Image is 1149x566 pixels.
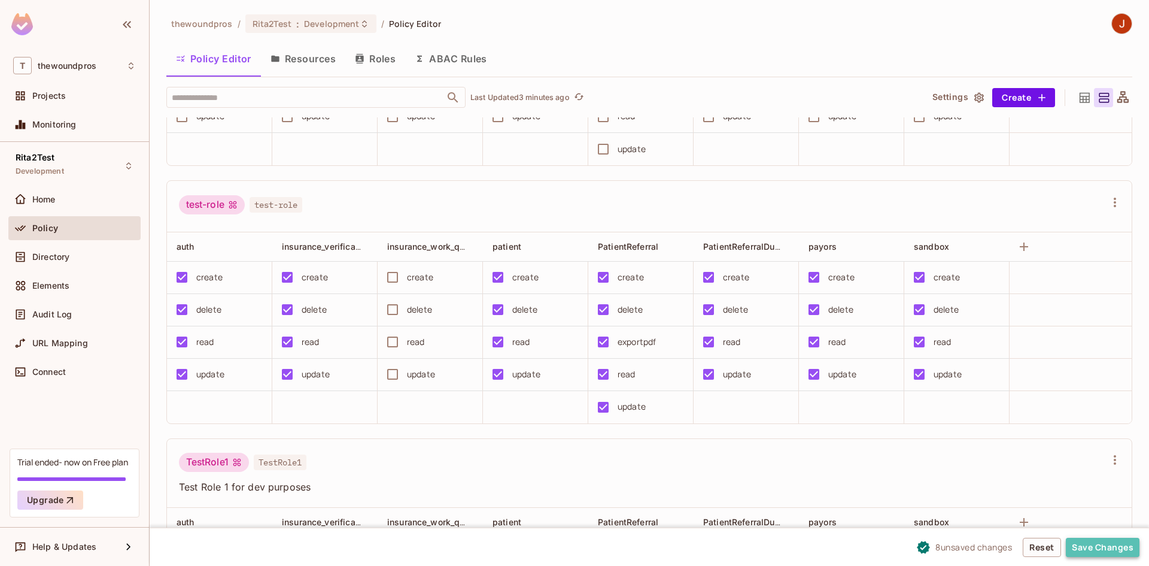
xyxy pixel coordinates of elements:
[618,400,646,413] div: update
[345,44,405,74] button: Roles
[17,456,128,468] div: Trial ended- now on Free plan
[935,541,1012,553] span: 8 unsaved change s
[32,252,69,262] span: Directory
[196,335,214,349] div: read
[302,303,327,316] div: delete
[17,491,83,510] button: Upgrade
[618,143,646,156] div: update
[196,303,221,316] div: delete
[13,57,32,74] span: T
[598,241,658,252] span: PatientReferral
[703,241,794,252] span: PatientReferralDummy
[254,455,306,470] span: TestRole1
[16,153,54,162] span: Rita2Test
[493,241,521,252] span: patient
[253,18,291,29] span: Rita2Test
[32,542,96,552] span: Help & Updates
[618,303,643,316] div: delete
[572,90,586,105] button: refresh
[32,281,69,290] span: Elements
[196,368,224,381] div: update
[302,368,330,381] div: update
[302,335,320,349] div: read
[381,18,384,29] li: /
[512,271,539,284] div: create
[179,453,249,472] div: TestRole1
[723,271,749,284] div: create
[570,90,586,105] span: Refresh is not available in edit mode.
[32,338,88,348] span: URL Mapping
[934,303,959,316] div: delete
[250,197,302,213] span: test-role
[179,195,245,214] div: test-role
[703,516,794,528] span: PatientReferralDummy
[16,167,64,176] span: Development
[512,303,537,316] div: delete
[914,517,949,527] span: sandbox
[828,335,846,349] div: read
[179,480,1105,494] span: Test Role 1 for dev purposes
[828,271,855,284] div: create
[934,368,962,381] div: update
[574,92,584,104] span: refresh
[238,18,241,29] li: /
[11,13,33,35] img: SReyMgAAAABJRU5ErkJggg==
[470,93,570,102] p: Last Updated 3 minutes ago
[32,91,66,101] span: Projects
[387,241,479,252] span: insurance_work_queue
[296,19,300,29] span: :
[992,88,1055,107] button: Create
[1023,538,1061,557] button: Reset
[723,335,741,349] div: read
[618,335,656,349] div: exportpdf
[512,368,540,381] div: update
[166,44,261,74] button: Policy Editor
[1066,538,1139,557] button: Save Changes
[914,241,949,252] span: sandbox
[934,271,960,284] div: create
[828,368,856,381] div: update
[32,310,72,319] span: Audit Log
[598,517,658,527] span: PatientReferral
[171,18,233,29] span: the active workspace
[196,271,223,284] div: create
[302,271,328,284] div: create
[32,367,66,377] span: Connect
[32,195,56,204] span: Home
[445,89,461,106] button: Open
[407,303,432,316] div: delete
[618,271,644,284] div: create
[177,241,194,252] span: auth
[828,303,853,316] div: delete
[405,44,497,74] button: ABAC Rules
[618,368,636,381] div: read
[177,517,194,527] span: auth
[282,241,370,252] span: insurance_verification
[304,18,359,29] span: Development
[723,368,751,381] div: update
[934,335,952,349] div: read
[261,44,345,74] button: Resources
[493,517,521,527] span: patient
[928,88,987,107] button: Settings
[32,120,77,129] span: Monitoring
[512,335,530,349] div: read
[407,335,425,349] div: read
[389,18,442,29] span: Policy Editor
[407,271,433,284] div: create
[808,241,837,252] span: payors
[808,517,837,527] span: payors
[32,223,58,233] span: Policy
[38,61,96,71] span: Workspace: thewoundpros
[282,516,370,528] span: insurance_verification
[723,303,748,316] div: delete
[1112,14,1132,34] img: Javier Amador
[407,368,435,381] div: update
[387,516,479,528] span: insurance_work_queue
